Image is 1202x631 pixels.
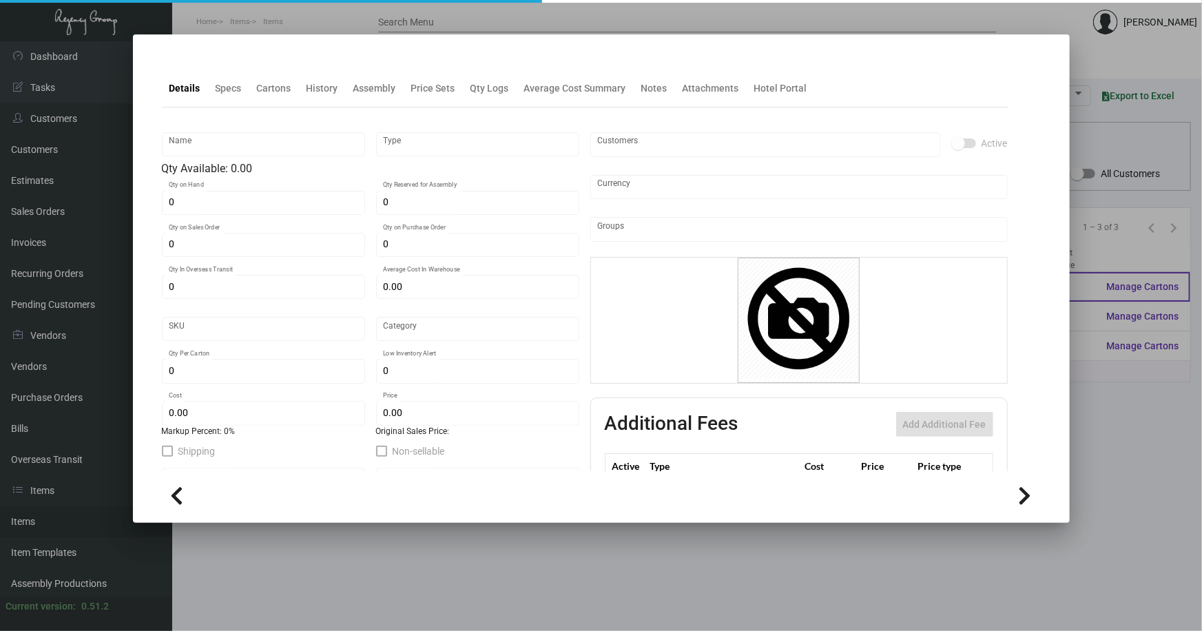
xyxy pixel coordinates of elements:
[858,454,914,478] th: Price
[801,454,858,478] th: Cost
[162,161,579,177] div: Qty Available: 0.00
[257,81,291,96] div: Cartons
[683,81,739,96] div: Attachments
[81,599,109,614] div: 0.51.2
[307,81,338,96] div: History
[411,81,455,96] div: Price Sets
[597,224,1000,235] input: Add new..
[903,419,986,430] span: Add Additional Fee
[597,139,933,150] input: Add new..
[754,81,807,96] div: Hotel Portal
[178,443,216,459] span: Shipping
[524,81,626,96] div: Average Cost Summary
[393,443,445,459] span: Non-sellable
[896,412,993,437] button: Add Additional Fee
[169,81,200,96] div: Details
[914,454,976,478] th: Price type
[605,454,647,478] th: Active
[647,454,801,478] th: Type
[353,81,396,96] div: Assembly
[982,135,1008,152] span: Active
[216,81,242,96] div: Specs
[641,81,667,96] div: Notes
[470,81,509,96] div: Qty Logs
[605,412,738,437] h2: Additional Fees
[6,599,76,614] div: Current version:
